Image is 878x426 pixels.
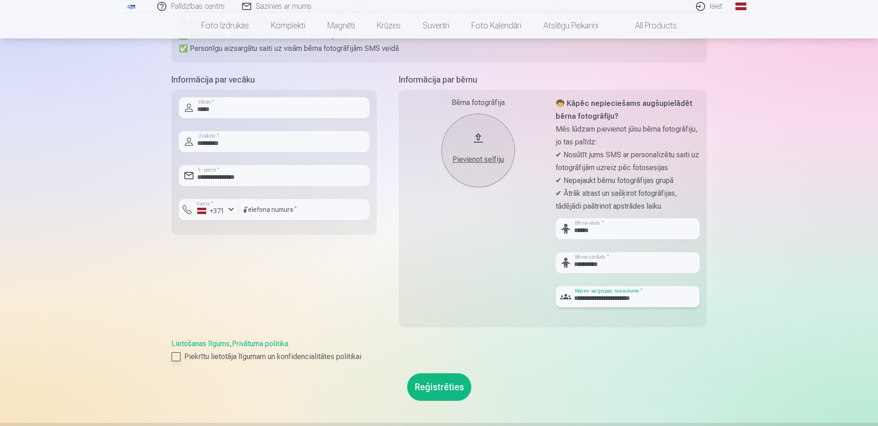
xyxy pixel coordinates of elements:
[556,123,700,149] p: Mēs lūdzam pievienot jūsu bērna fotogrāfiju, jo tas palīdz:
[532,13,609,39] a: Atslēgu piekariņi
[556,99,692,121] strong: 🧒 Kāpēc nepieciešams augšupielādēt bērna fotogrāfiju?
[171,339,230,348] a: Lietošanas līgums
[366,13,412,39] a: Krūzes
[171,351,707,362] label: Piekrītu lietotāja līgumam un konfidencialitātes politikai
[232,339,288,348] a: Privātuma politika
[190,13,260,39] a: Foto izdrukas
[399,73,707,86] h5: Informācija par bērnu
[412,13,460,39] a: Suvenīri
[197,206,225,216] div: +371
[193,200,216,207] label: Valsts
[442,114,515,187] button: Pievienot selfiju
[260,13,316,39] a: Komplekti
[127,4,137,9] img: /fa1
[407,373,471,401] button: Reģistrēties
[460,13,532,39] a: Foto kalendāri
[171,73,377,86] h5: Informācija par vecāku
[179,199,238,220] button: Valsts*+371
[451,154,506,165] div: Pievienot selfiju
[406,97,550,108] div: Bērna fotogrāfija
[556,187,700,213] p: ✔ Ātrāk atrast un sašķirot fotogrāfijas, tādējādi paātrinot apstrādes laiku
[609,13,688,39] a: All products
[556,149,700,174] p: ✔ Nosūtīt jums SMS ar personalizētu saiti uz fotogrāfijām uzreiz pēc fotosesijas
[179,42,700,55] p: ✅ Personīgu aizsargātu saiti uz visām bērna fotogrāfijām SMS veidā
[556,174,700,187] p: ✔ Nepajaukt bērnu fotogrāfijas grupā
[316,13,366,39] a: Magnēti
[171,338,707,362] div: ,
